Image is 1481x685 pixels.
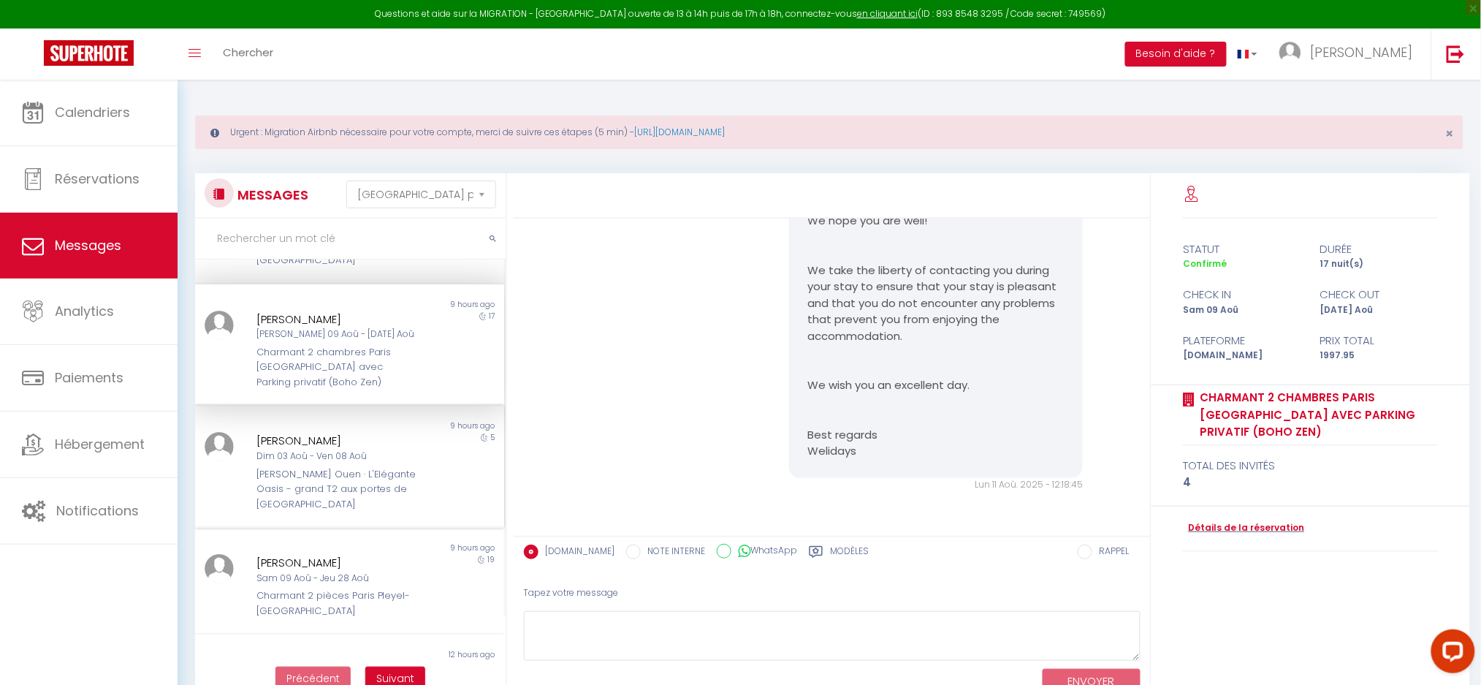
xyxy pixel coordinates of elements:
[56,502,139,520] span: Notifications
[55,368,123,387] span: Paiements
[1173,286,1311,303] div: check in
[489,311,495,322] span: 17
[807,262,1065,345] p: We take the liberty of contacting you during your stay to ensure that your stay is pleasant and t...
[212,29,284,80] a: Chercher
[490,432,495,443] span: 5
[538,545,615,561] label: [DOMAIN_NAME]
[350,542,505,554] div: 9 hours ago
[55,103,130,121] span: Calendriers
[807,377,1065,394] p: We wish you an excellent day.
[256,432,418,450] div: [PERSON_NAME]
[857,7,918,20] a: en cliquant ici
[350,649,505,661] div: 12 hours ago
[487,554,495,565] span: 19
[205,311,234,340] img: ...
[223,45,273,60] span: Chercher
[1311,257,1448,271] div: 17 nuit(s)
[256,328,418,341] div: [PERSON_NAME] 09 Aoû - [DATE] Aoû
[55,236,121,254] span: Messages
[1173,303,1311,317] div: Sam 09 Aoû
[1311,286,1448,303] div: check out
[731,544,798,560] label: WhatsApp
[44,40,134,66] img: Super Booking
[1311,241,1448,258] div: durée
[1183,521,1304,535] a: Détails de la réservation
[1311,303,1448,317] div: [DATE] Aoû
[256,467,418,512] div: [PERSON_NAME] Ouen · L'Elégante Oasis - grand T2 aux portes de [GEOGRAPHIC_DATA]
[1183,457,1438,474] div: total des invités
[1173,349,1311,363] div: [DOMAIN_NAME]
[831,545,869,563] label: Modèles
[1092,545,1130,561] label: RAPPEL
[205,432,234,461] img: ...
[1447,45,1465,63] img: logout
[1420,624,1481,685] iframe: LiveChat chat widget
[1446,124,1454,143] span: ×
[350,420,505,432] div: 9 hours ago
[55,435,145,453] span: Hébergement
[1311,332,1448,349] div: Prix total
[1311,349,1448,363] div: 1997.95
[634,126,725,138] a: [URL][DOMAIN_NAME]
[195,116,1463,149] div: Urgent : Migration Airbnb nécessaire pour votre compte, merci de suivre ces étapes (5 min) -
[1268,29,1431,80] a: ... [PERSON_NAME]
[1183,257,1227,270] span: Confirmé
[55,170,140,188] span: Réservations
[524,575,1141,611] div: Tapez votre message
[256,589,418,618] div: Charmant 2 pièces Paris Pleyel- [GEOGRAPHIC_DATA]
[1446,127,1454,140] button: Close
[1279,42,1301,64] img: ...
[256,311,418,328] div: [PERSON_NAME]
[1311,43,1413,61] span: [PERSON_NAME]
[641,545,706,561] label: NOTE INTERNE
[256,554,418,572] div: [PERSON_NAME]
[789,478,1083,492] div: Lun 11 Aoû. 2025 - 12:18:45
[1195,389,1438,441] a: Charmant 2 chambres Paris [GEOGRAPHIC_DATA] avec Parking privatif (Boho Zen)
[256,572,418,586] div: Sam 09 Aoû - Jeu 28 Aoû
[1173,241,1311,258] div: statut
[195,219,506,260] input: Rechercher un mot clé
[256,345,418,390] div: Charmant 2 chambres Paris [GEOGRAPHIC_DATA] avec Parking privatif (Boho Zen)
[256,450,418,463] div: Dim 03 Aoû - Ven 08 Aoû
[1173,332,1311,349] div: Plateforme
[205,554,234,583] img: ...
[234,178,308,211] h3: MESSAGES
[55,302,114,320] span: Analytics
[807,427,1065,460] p: Best regards Welidays
[350,299,505,311] div: 9 hours ago
[1125,42,1227,67] button: Besoin d'aide ?
[807,213,1065,230] p: We hope you are well!
[1183,474,1438,491] div: 4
